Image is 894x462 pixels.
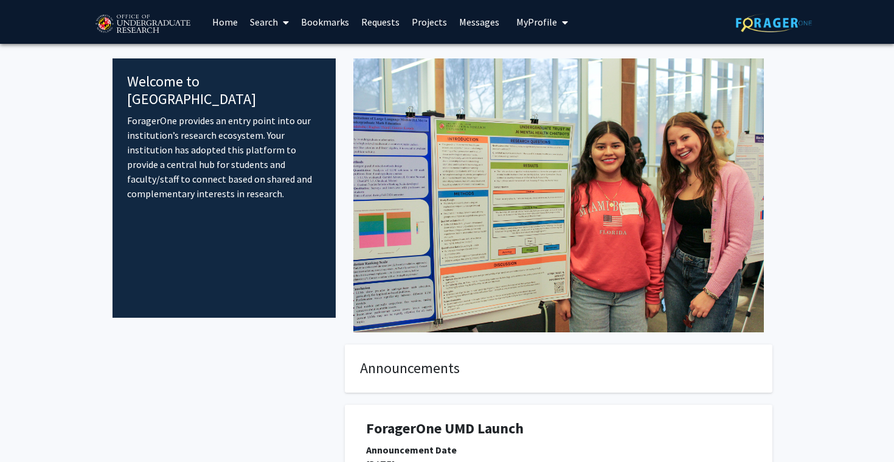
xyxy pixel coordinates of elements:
a: Projects [406,1,453,43]
a: Messages [453,1,505,43]
div: Announcement Date [366,443,751,457]
h4: Announcements [360,360,757,377]
img: Cover Image [353,58,764,332]
img: ForagerOne Logo [736,13,812,32]
a: Search [244,1,295,43]
p: ForagerOne provides an entry point into our institution’s research ecosystem. Your institution ha... [127,113,321,201]
h4: Welcome to [GEOGRAPHIC_DATA] [127,73,321,108]
a: Home [206,1,244,43]
a: Requests [355,1,406,43]
h1: ForagerOne UMD Launch [366,420,751,438]
img: University of Maryland Logo [91,9,194,40]
span: My Profile [516,16,557,28]
iframe: Chat [9,407,52,453]
a: Bookmarks [295,1,355,43]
